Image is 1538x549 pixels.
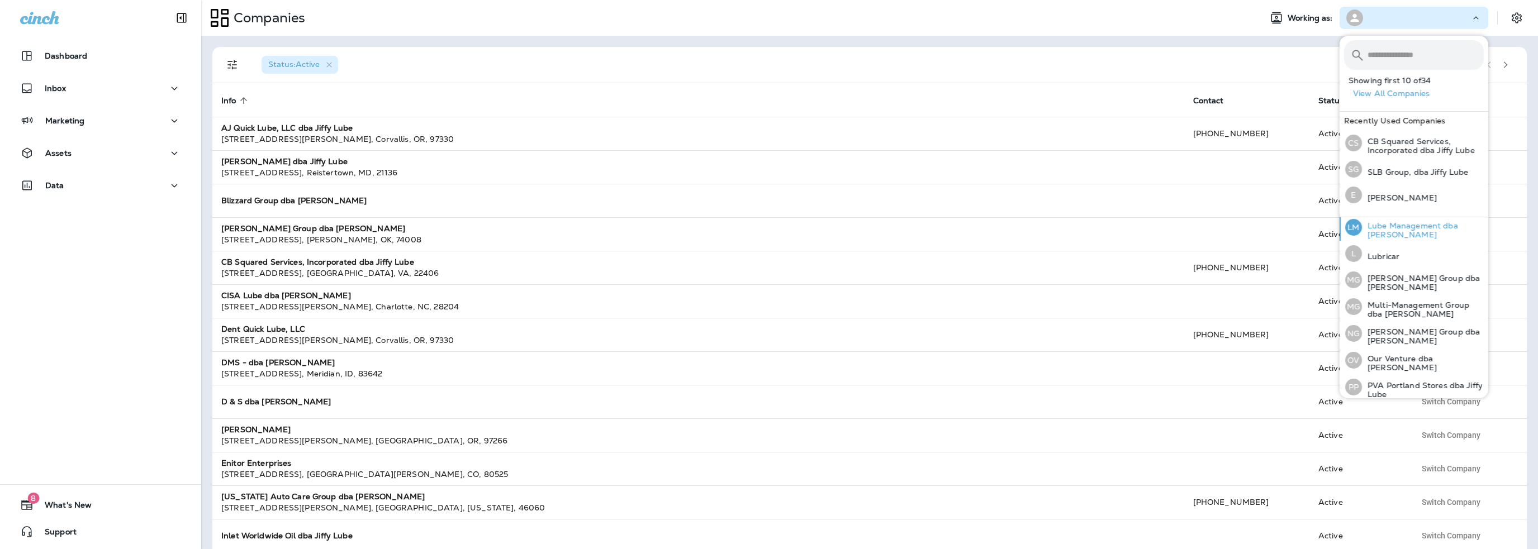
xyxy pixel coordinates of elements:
[221,469,1175,480] div: [STREET_ADDRESS] , [GEOGRAPHIC_DATA][PERSON_NAME] , CO , 80525
[1340,293,1488,320] button: MGMulti-Management Group dba [PERSON_NAME]
[221,424,291,435] strong: [PERSON_NAME]
[221,324,305,334] strong: Dent Quick Lube, LLC
[1345,379,1362,395] div: PP
[1184,485,1309,519] td: [PHONE_NUMBER]
[1422,398,1480,405] span: Switch Company
[1362,354,1484,372] p: Our Venture dba [PERSON_NAME]
[221,335,1175,346] div: [STREET_ADDRESS][PERSON_NAME] , Corvallis , OR , 97330
[221,357,335,367] strong: DMS - dba [PERSON_NAME]
[1309,385,1407,418] td: Active
[1184,117,1309,150] td: [PHONE_NUMBER]
[1362,274,1484,292] p: [PERSON_NAME] Group dba [PERSON_NAME]
[221,96,236,106] span: Info
[11,494,190,516] button: 8What's New
[221,54,244,76] button: Filters
[1345,187,1362,203] div: E
[1345,298,1362,315] div: MG
[221,123,353,133] strong: AJ Quick Lube, LLC dba Jiffy Lube
[1416,527,1487,544] button: Switch Company
[1340,320,1488,347] button: NG[PERSON_NAME] Group dba [PERSON_NAME]
[221,195,367,206] strong: Blizzard Group dba [PERSON_NAME]
[221,491,425,502] strong: [US_STATE] Auto Care Group dba [PERSON_NAME]
[221,234,1175,245] div: [STREET_ADDRESS] , [PERSON_NAME] , OK , 74008
[221,368,1175,379] div: [STREET_ADDRESS] , Meridian , ID , 83642
[1345,245,1362,262] div: L
[1193,96,1224,106] span: Contact
[1416,460,1487,477] button: Switch Company
[45,181,64,190] p: Data
[1362,137,1484,155] p: CB Squared Services, Incorporated dba Jiffy Lube
[1345,219,1362,236] div: LM
[1340,156,1488,182] button: SGSLB Group, dba Jiffy Lube
[221,156,348,166] strong: [PERSON_NAME] dba Jiffy Lube
[1416,494,1487,510] button: Switch Company
[1345,135,1362,151] div: CS
[1362,168,1469,176] p: SLB Group, dba Jiffy Lube
[1309,418,1407,452] td: Active
[1362,300,1484,318] p: Multi-Management Group dba [PERSON_NAME]
[1340,241,1488,266] button: LLubricar
[221,257,414,267] strong: CB Squared Services, Incorporated dba Jiffy Lube
[1362,193,1437,202] p: [PERSON_NAME]
[221,531,353,541] strong: Inlet Worldwide Oil dba Jiffy Lube
[34,500,92,514] span: What's New
[11,174,190,197] button: Data
[1309,251,1407,284] td: Active
[1416,393,1487,410] button: Switch Company
[1422,532,1480,540] span: Switch Company
[166,7,197,29] button: Collapse Sidebar
[11,45,190,67] button: Dashboard
[11,142,190,164] button: Assets
[1309,150,1407,184] td: Active
[1362,381,1484,399] p: PVA Portland Stores dba Jiffy Lube
[221,223,405,233] strong: [PERSON_NAME] Group dba [PERSON_NAME]
[1184,251,1309,284] td: [PHONE_NUMBER]
[229,9,305,26] p: Companies
[45,149,72,157] p: Assets
[1507,8,1527,28] button: Settings
[221,133,1175,145] div: [STREET_ADDRESS][PERSON_NAME] , Corvallis , OR , 97330
[1309,117,1407,150] td: Active
[1340,347,1488,374] button: OVOur Venture dba [PERSON_NAME]
[1349,76,1488,85] p: Showing first 10 of 34
[45,51,87,60] p: Dashboard
[1318,96,1344,106] span: Status
[268,59,320,69] span: Status : Active
[1422,431,1480,439] span: Switch Company
[1345,271,1362,288] div: MG
[1288,13,1335,23] span: Working as:
[45,116,84,125] p: Marketing
[11,521,190,543] button: Support
[1309,351,1407,385] td: Active
[1345,352,1362,369] div: OV
[34,527,77,541] span: Support
[1340,266,1488,293] button: MG[PERSON_NAME] Group dba [PERSON_NAME]
[221,397,331,407] strong: D & S dba [PERSON_NAME]
[1309,284,1407,318] td: Active
[11,109,190,132] button: Marketing
[1345,325,1362,342] div: NG
[1340,130,1488,156] button: CSCB Squared Services, Incorporated dba Jiffy Lube
[221,301,1175,312] div: [STREET_ADDRESS][PERSON_NAME] , Charlotte , NC , 28204
[221,435,1175,446] div: [STREET_ADDRESS][PERSON_NAME] , [GEOGRAPHIC_DATA] , OR , 97266
[1362,252,1399,261] p: Lubricar
[1309,318,1407,351] td: Active
[1340,112,1488,130] div: Recently Used Companies
[45,84,66,93] p: Inbox
[1340,214,1488,241] button: LMLube Management dba [PERSON_NAME]
[221,96,251,106] span: Info
[1345,161,1362,178] div: SG
[221,290,351,300] strong: CISA Lube dba [PERSON_NAME]
[221,268,1175,279] div: [STREET_ADDRESS] , [GEOGRAPHIC_DATA] , VA , 22406
[262,56,338,74] div: Status:Active
[1340,182,1488,208] button: E[PERSON_NAME]
[221,502,1175,513] div: [STREET_ADDRESS][PERSON_NAME] , [GEOGRAPHIC_DATA] , [US_STATE] , 46060
[1309,452,1407,485] td: Active
[1422,465,1480,472] span: Switch Company
[1309,184,1407,217] td: Active
[1349,85,1488,102] button: View All Companies
[221,167,1175,178] div: [STREET_ADDRESS] , Reistertown , MD , 21136
[1184,318,1309,351] td: [PHONE_NUMBER]
[1193,96,1238,106] span: Contact
[27,493,39,504] span: 8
